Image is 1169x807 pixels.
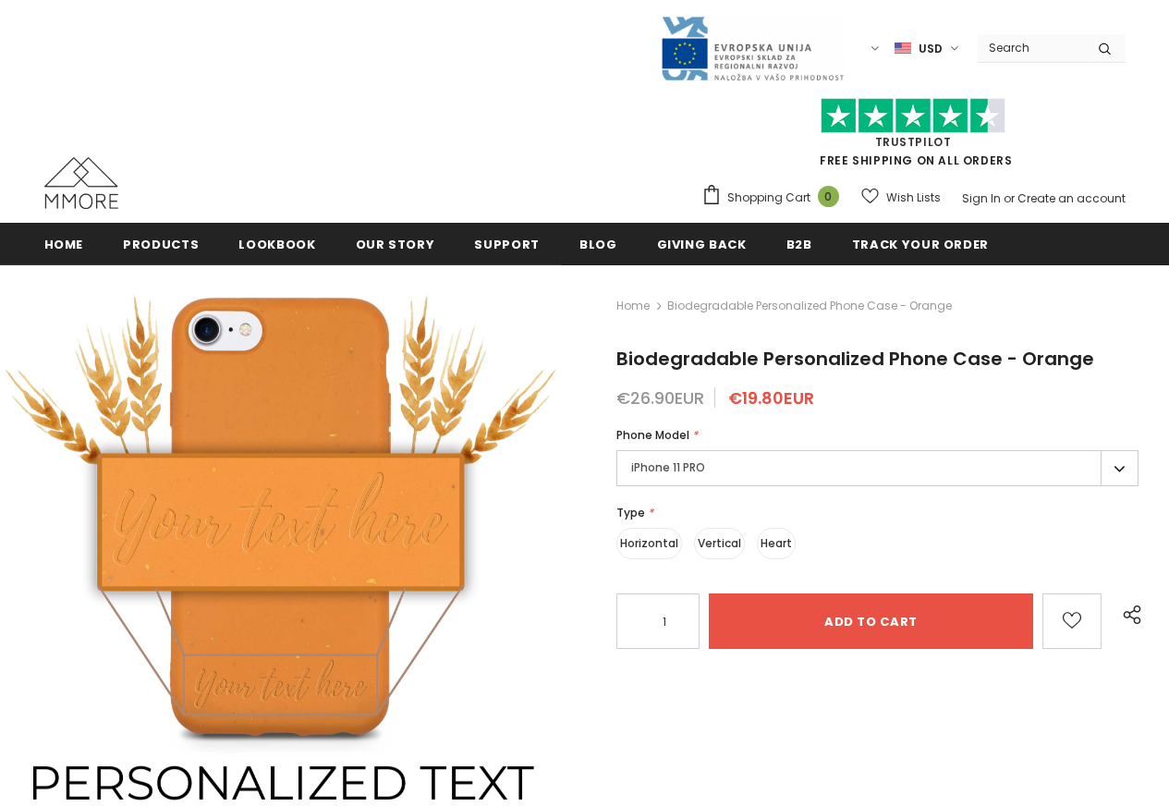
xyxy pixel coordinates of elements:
[861,181,941,214] a: Wish Lists
[616,528,682,559] label: Horizontal
[660,40,845,55] a: Javni Razpis
[701,184,848,212] a: Shopping Cart 0
[356,236,435,253] span: Our Story
[474,236,540,253] span: support
[978,34,1084,61] input: Search Site
[694,528,745,559] label: Vertical
[660,15,845,82] img: Javni Razpis
[238,236,315,253] span: Lookbook
[667,295,952,317] span: Biodegradable Personalized Phone Case - Orange
[616,386,704,410] span: €26.90EUR
[852,236,989,253] span: Track your order
[709,593,1033,649] input: Add to cart
[657,223,747,264] a: Giving back
[238,223,315,264] a: Lookbook
[818,186,839,207] span: 0
[728,386,814,410] span: €19.80EUR
[895,41,911,56] img: USD
[123,236,199,253] span: Products
[616,505,645,520] span: Type
[44,157,118,209] img: MMORE Cases
[786,236,812,253] span: B2B
[616,450,1139,486] label: iPhone 11 PRO
[44,236,84,253] span: Home
[579,223,617,264] a: Blog
[616,346,1094,372] span: Biodegradable Personalized Phone Case - Orange
[616,295,650,317] a: Home
[123,223,199,264] a: Products
[579,236,617,253] span: Blog
[875,134,952,150] a: Trustpilot
[821,98,1005,134] img: Trust Pilot Stars
[727,189,810,207] span: Shopping Cart
[919,40,943,58] span: USD
[852,223,989,264] a: Track your order
[474,223,540,264] a: support
[44,223,84,264] a: Home
[757,528,796,559] label: Heart
[616,427,689,443] span: Phone Model
[886,189,941,207] span: Wish Lists
[657,236,747,253] span: Giving back
[962,190,1001,206] a: Sign In
[1004,190,1015,206] span: or
[356,223,435,264] a: Our Story
[1017,190,1126,206] a: Create an account
[786,223,812,264] a: B2B
[701,106,1126,168] span: FREE SHIPPING ON ALL ORDERS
